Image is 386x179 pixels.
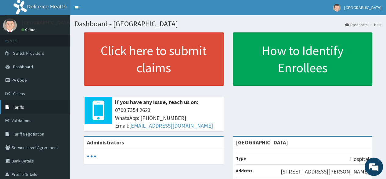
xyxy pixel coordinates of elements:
img: User Image [3,18,17,32]
span: Switch Providers [13,50,44,56]
p: Hospital [350,155,369,163]
a: Click here to submit claims [84,32,224,86]
strong: [GEOGRAPHIC_DATA] [236,139,288,146]
b: Administrators [87,139,124,146]
b: Address [236,168,252,173]
span: Tariffs [13,104,24,110]
span: Dashboard [13,64,33,69]
span: Claims [13,91,25,96]
span: 0700 7354 2623 WhatsApp: [PHONE_NUMBER] Email: [115,106,221,130]
p: [GEOGRAPHIC_DATA] [21,20,72,25]
li: Here [368,22,381,27]
a: [EMAIL_ADDRESS][DOMAIN_NAME] [129,122,213,129]
a: Online [21,28,36,32]
a: How to Identify Enrollees [233,32,373,86]
svg: audio-loading [87,152,96,161]
img: User Image [333,4,341,12]
p: [STREET_ADDRESS][PERSON_NAME] [281,168,369,176]
h1: Dashboard - [GEOGRAPHIC_DATA] [75,20,381,28]
b: If you have any issue, reach us on: [115,99,198,106]
span: Tariff Negotiation [13,131,44,137]
a: Dashboard [345,22,368,27]
b: Type [236,155,246,161]
span: [GEOGRAPHIC_DATA] [344,5,381,10]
